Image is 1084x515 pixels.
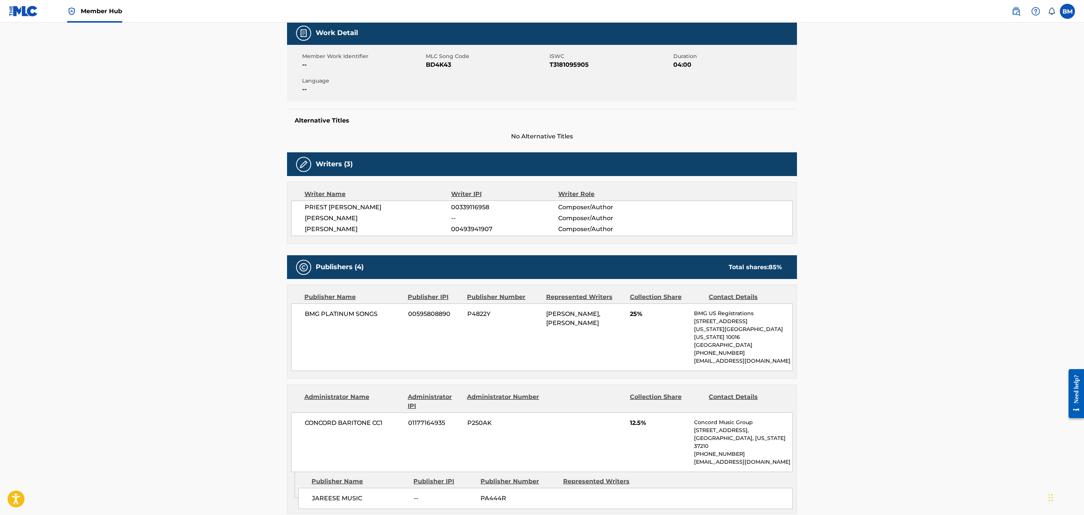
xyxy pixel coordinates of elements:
[467,293,540,302] div: Publisher Number
[481,494,557,503] span: PA444R
[673,52,795,60] span: Duration
[729,263,782,272] div: Total shares:
[467,392,540,411] div: Administrator Number
[769,264,782,271] span: 85 %
[694,458,792,466] p: [EMAIL_ADDRESS][DOMAIN_NAME]
[299,29,308,38] img: Work Detail
[451,214,558,223] span: --
[304,190,451,199] div: Writer Name
[694,341,792,349] p: [GEOGRAPHIC_DATA]
[558,214,656,223] span: Composer/Author
[408,418,462,428] span: 01177164935
[287,132,797,141] span: No Alternative Titles
[1028,4,1043,19] div: Help
[302,60,424,69] span: --
[694,357,792,365] p: [EMAIL_ADDRESS][DOMAIN_NAME]
[558,203,656,212] span: Composer/Author
[302,52,424,60] span: Member Work Identifier
[305,310,402,319] span: BMG PLATINUM SONGS
[408,310,462,319] span: 00595808890
[709,392,782,411] div: Contact Details
[302,77,424,85] span: Language
[467,418,540,428] span: P250AK
[299,263,308,272] img: Publishers
[694,310,792,317] p: BMG US Registrations
[426,60,548,69] span: BD4K43
[316,263,364,271] h5: Publishers (4)
[546,310,600,326] span: [PERSON_NAME], [PERSON_NAME]
[451,225,558,234] span: 00493941907
[1049,486,1053,509] div: Drag
[694,418,792,426] p: Concord Music Group
[550,60,671,69] span: T3181095905
[305,418,402,428] span: CONCORD BARITONE CC1
[408,392,461,411] div: Administrator IPI
[9,6,38,17] img: MLC Logo
[305,203,451,212] span: PRIEST [PERSON_NAME]
[67,7,76,16] img: Top Rightsholder
[558,190,656,199] div: Writer Role
[414,494,475,503] span: --
[694,349,792,357] p: [PHONE_NUMBER]
[299,160,308,169] img: Writers
[694,426,792,434] p: [STREET_ADDRESS],
[304,293,402,302] div: Publisher Name
[1046,479,1084,515] iframe: Chat Widget
[481,477,557,486] div: Publisher Number
[630,418,688,428] span: 12.5%
[550,52,671,60] span: ISWC
[709,293,782,302] div: Contact Details
[451,190,559,199] div: Writer IPI
[413,477,475,486] div: Publisher IPI
[467,310,540,319] span: P4822Y
[673,60,795,69] span: 04:00
[1009,4,1024,19] a: Public Search
[694,317,792,325] p: [STREET_ADDRESS]
[694,434,792,450] p: [GEOGRAPHIC_DATA], [US_STATE] 37210
[312,477,408,486] div: Publisher Name
[1060,4,1075,19] div: User Menu
[694,325,792,341] p: [US_STATE][GEOGRAPHIC_DATA][US_STATE] 10016
[1063,363,1084,424] iframe: Resource Center
[558,225,656,234] span: Composer/Author
[1012,7,1021,16] img: search
[302,85,424,94] span: --
[312,494,408,503] span: JAREESE MUSIC
[295,117,789,124] h5: Alternative Titles
[1031,7,1040,16] img: help
[305,225,451,234] span: [PERSON_NAME]
[546,293,624,302] div: Represented Writers
[630,392,703,411] div: Collection Share
[694,450,792,458] p: [PHONE_NUMBER]
[426,52,548,60] span: MLC Song Code
[316,160,353,169] h5: Writers (3)
[563,477,640,486] div: Represented Writers
[630,293,703,302] div: Collection Share
[304,392,402,411] div: Administrator Name
[316,29,358,37] h5: Work Detail
[1048,8,1055,15] div: Notifications
[451,203,558,212] span: 00339116958
[305,214,451,223] span: [PERSON_NAME]
[630,310,688,319] span: 25%
[81,7,122,15] span: Member Hub
[408,293,461,302] div: Publisher IPI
